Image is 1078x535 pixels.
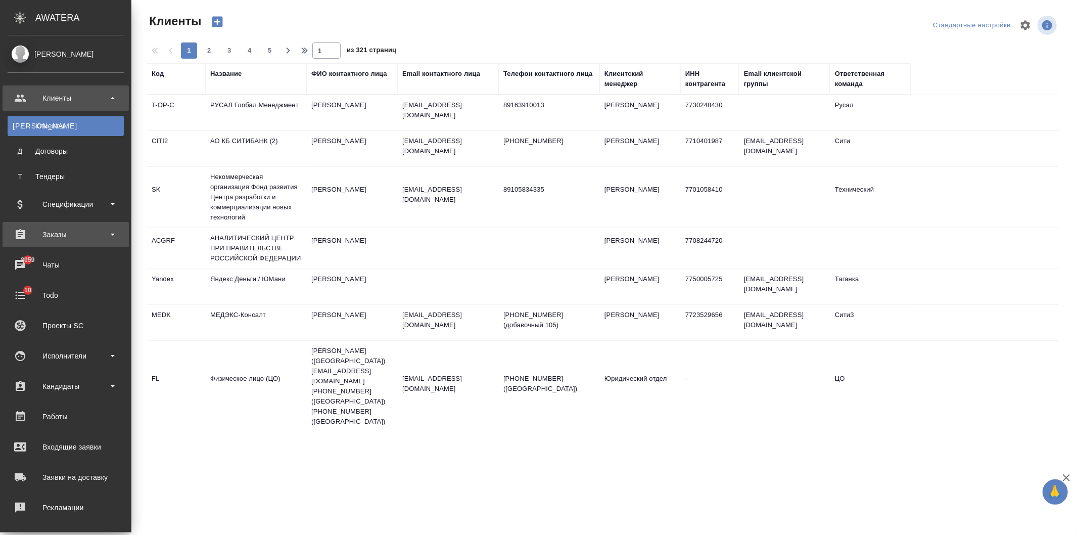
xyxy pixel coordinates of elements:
td: [PERSON_NAME] [306,305,397,340]
td: Таганка [830,269,911,304]
td: - [680,369,739,404]
td: [PERSON_NAME] [599,231,680,266]
div: Клиенты [13,121,119,131]
p: [EMAIL_ADDRESS][DOMAIN_NAME] [402,374,493,394]
p: [EMAIL_ADDRESS][DOMAIN_NAME] [402,310,493,330]
p: [EMAIL_ADDRESS][DOMAIN_NAME] [402,100,493,120]
td: ACGRF [147,231,205,266]
td: [PERSON_NAME] [306,95,397,130]
td: [PERSON_NAME] [599,269,680,304]
a: Работы [3,404,129,429]
a: Входящие заявки [3,434,129,460]
div: Входящие заявки [8,439,124,455]
div: Работы [8,409,124,424]
td: [PERSON_NAME] [599,95,680,130]
td: АНАЛИТИЧЕСКИЙ ЦЕНТР ПРИ ПРАВИТЕЛЬСТВЕ РОССИЙСКОЙ ФЕДЕРАЦИИ [205,228,306,269]
td: [PERSON_NAME] [599,180,680,215]
td: SK [147,180,205,215]
div: [PERSON_NAME] [8,49,124,60]
a: Проекты SC [3,313,129,338]
p: 89105834335 [503,185,594,195]
span: Посмотреть информацию [1038,16,1059,35]
button: 2 [201,42,217,59]
td: Сити [830,131,911,166]
span: Клиенты [147,13,201,29]
td: [PERSON_NAME] [306,231,397,266]
td: 7750005725 [680,269,739,304]
div: ИНН контрагента [685,69,734,89]
div: Рекламации [8,500,124,515]
td: [PERSON_NAME] [599,131,680,166]
p: [PHONE_NUMBER] [503,136,594,146]
td: Сити3 [830,305,911,340]
td: [PERSON_NAME] ([GEOGRAPHIC_DATA]) [EMAIL_ADDRESS][DOMAIN_NAME] [PHONE_NUMBER] ([GEOGRAPHIC_DATA])... [306,341,397,432]
td: CITI2 [147,131,205,166]
span: 5 [262,46,278,56]
a: ТТендеры [8,166,124,187]
div: Todo [8,288,124,303]
a: Рекламации [3,495,129,520]
p: [PHONE_NUMBER] ([GEOGRAPHIC_DATA]) [503,374,594,394]
td: РУСАЛ Глобал Менеджмент [205,95,306,130]
p: 89163910013 [503,100,594,110]
a: 8059Чаты [3,252,129,278]
div: Email клиентской группы [744,69,825,89]
td: [PERSON_NAME] [306,269,397,304]
div: Чаты [8,257,124,273]
div: Клиентский менеджер [604,69,675,89]
td: [PERSON_NAME] [306,180,397,215]
td: 7710401987 [680,131,739,166]
td: Физическое лицо (ЦО) [205,369,306,404]
span: из 321 страниц [347,44,396,59]
p: [EMAIL_ADDRESS][DOMAIN_NAME] [402,136,493,156]
td: 7723529656 [680,305,739,340]
span: 4 [242,46,258,56]
td: АО КБ СИТИБАНК (2) [205,131,306,166]
div: Телефон контактного лица [503,69,593,79]
div: Спецификации [8,197,124,212]
div: Заказы [8,227,124,242]
td: Некоммерческая организация Фонд развития Центра разработки и коммерциализации новых технологий [205,167,306,228]
div: Договоры [13,146,119,156]
td: Yandex [147,269,205,304]
div: Клиенты [8,91,124,106]
span: Настроить таблицу [1013,13,1038,37]
a: Заявки на доставку [3,465,129,490]
button: 3 [221,42,238,59]
td: [PERSON_NAME] [599,305,680,340]
span: 2 [201,46,217,56]
td: 7701058410 [680,180,739,215]
td: FL [147,369,205,404]
td: [EMAIL_ADDRESS][DOMAIN_NAME] [739,305,830,340]
td: MEDK [147,305,205,340]
div: AWATERA [35,8,131,28]
p: [EMAIL_ADDRESS][DOMAIN_NAME] [402,185,493,205]
div: Код [152,69,164,79]
span: 3 [221,46,238,56]
div: split button [930,18,1013,33]
td: [EMAIL_ADDRESS][DOMAIN_NAME] [739,269,830,304]
td: Юридический отдел [599,369,680,404]
div: Кандидаты [8,379,124,394]
td: 7708244720 [680,231,739,266]
div: ФИО контактного лица [311,69,387,79]
a: ДДоговоры [8,141,124,161]
span: 8059 [15,255,40,265]
a: [PERSON_NAME]Клиенты [8,116,124,136]
td: Технический [830,180,911,215]
td: Русал [830,95,911,130]
div: Ответственная команда [835,69,906,89]
div: Проекты SC [8,318,124,333]
p: [PHONE_NUMBER] (добавочный 105) [503,310,594,330]
td: [PERSON_NAME] [306,131,397,166]
div: Заявки на доставку [8,470,124,485]
td: Яндекс Деньги / ЮМани [205,269,306,304]
button: 4 [242,42,258,59]
button: Создать [205,13,229,30]
td: МЕДЭКС-Консалт [205,305,306,340]
button: 5 [262,42,278,59]
td: T-OP-C [147,95,205,130]
div: Тендеры [13,171,119,182]
div: Исполнители [8,348,124,364]
td: ЦО [830,369,911,404]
